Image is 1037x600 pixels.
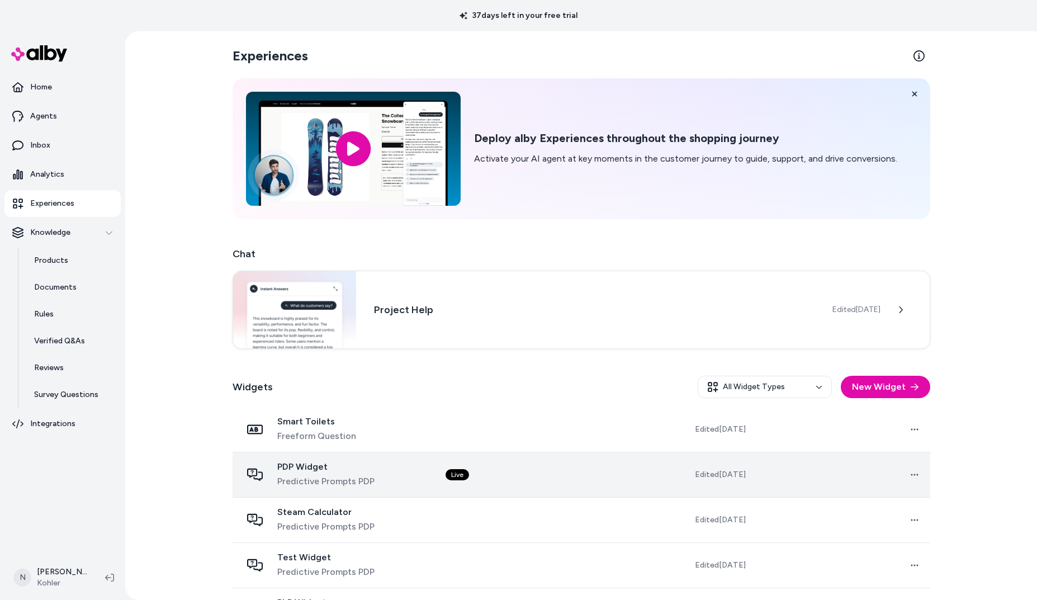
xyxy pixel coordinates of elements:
span: Edited [DATE] [832,304,880,315]
span: Freeform Question [277,429,356,443]
p: Integrations [30,418,75,429]
span: Predictive Prompts PDP [277,565,375,579]
p: Activate your AI agent at key moments in the customer journey to guide, support, and drive conver... [474,152,897,166]
p: Experiences [30,198,74,209]
button: N[PERSON_NAME]Kohler [7,560,96,596]
a: Experiences [4,190,121,217]
p: Knowledge [30,227,70,238]
p: Analytics [30,169,64,180]
p: Reviews [34,362,64,374]
button: All Widget Types [698,376,832,398]
span: Kohler [37,578,87,589]
a: Agents [4,103,121,130]
a: Chat widgetProject HelpEdited[DATE] [233,271,930,349]
h3: Project Help [374,302,814,318]
p: Inbox [30,140,50,151]
h2: Experiences [233,47,308,65]
a: Verified Q&As [23,328,121,355]
span: PDP Widget [277,461,375,473]
span: Edited [DATE] [695,514,746,526]
span: Steam Calculator [277,507,375,518]
p: Verified Q&As [34,336,85,347]
div: Live [446,469,469,480]
p: Survey Questions [34,389,98,400]
span: Predictive Prompts PDP [277,520,375,533]
a: Home [4,74,121,101]
a: Inbox [4,132,121,159]
span: Edited [DATE] [695,469,746,480]
span: N [13,569,31,587]
img: alby Logo [11,45,67,62]
a: Analytics [4,161,121,188]
span: Test Widget [277,552,375,563]
a: Rules [23,301,121,328]
button: New Widget [841,376,930,398]
span: Predictive Prompts PDP [277,475,375,488]
p: Agents [30,111,57,122]
p: 37 days left in your free trial [453,10,584,21]
button: Knowledge [4,219,121,246]
img: Chat widget [233,271,357,348]
span: Smart Toilets [277,416,356,427]
p: Documents [34,282,77,293]
a: Integrations [4,410,121,437]
a: Products [23,247,121,274]
span: Edited [DATE] [695,560,746,571]
p: Home [30,82,52,93]
a: Reviews [23,355,121,381]
span: Edited [DATE] [695,424,746,435]
p: Rules [34,309,54,320]
h2: Deploy alby Experiences throughout the shopping journey [474,131,897,145]
a: Documents [23,274,121,301]
p: Products [34,255,68,266]
p: [PERSON_NAME] [37,566,87,578]
a: Survey Questions [23,381,121,408]
h2: Widgets [233,379,273,395]
h2: Chat [233,246,930,262]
